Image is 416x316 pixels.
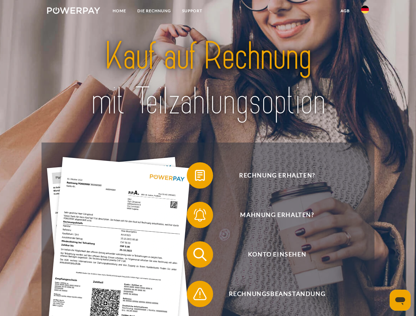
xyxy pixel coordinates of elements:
img: qb_search.svg [192,246,208,263]
span: Konto einsehen [196,241,358,268]
iframe: Schaltfläche zum Öffnen des Messaging-Fensters [390,290,411,311]
a: Home [107,5,132,17]
a: agb [335,5,355,17]
span: Rechnungsbeanstandung [196,281,358,307]
button: Rechnung erhalten? [187,162,358,189]
a: DIE RECHNUNG [132,5,177,17]
img: title-powerpay_de.svg [63,32,353,126]
button: Mahnung erhalten? [187,202,358,228]
img: qb_bell.svg [192,207,208,223]
button: Rechnungsbeanstandung [187,281,358,307]
span: Rechnung erhalten? [196,162,358,189]
button: Konto einsehen [187,241,358,268]
img: qb_warning.svg [192,286,208,302]
img: logo-powerpay-white.svg [47,7,100,14]
a: SUPPORT [177,5,208,17]
img: de [361,6,369,13]
span: Mahnung erhalten? [196,202,358,228]
img: qb_bill.svg [192,167,208,184]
